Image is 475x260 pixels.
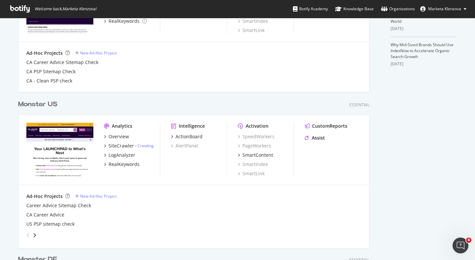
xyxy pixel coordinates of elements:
div: Monster US [18,100,57,109]
span: Welcome back, Marketa Klenzova ! [35,6,96,12]
div: Intelligence [179,123,205,129]
a: SmartContent [238,152,273,158]
a: US PSP sitemap check [26,221,75,227]
div: SmartContent [242,152,273,158]
a: SmartLink [238,170,265,177]
div: Organizations [381,6,415,12]
div: New Ad-Hoc Project [80,193,117,199]
div: Analytics [112,123,132,129]
div: Knowledge Base [335,6,374,12]
span: 4 [466,238,471,243]
a: New Ad-Hoc Project [75,193,117,199]
div: Activation [246,123,269,129]
div: Ad-Hoc Projects [26,193,63,200]
a: RealKeywords [104,18,147,24]
a: Career Advice Sitemap Check [26,202,91,209]
a: CA Career Advice [26,211,64,218]
div: LogAnalyzer [109,152,135,158]
a: Monster US [18,100,60,109]
a: CA - Clean PSP check [26,78,72,84]
div: [DATE] [391,26,457,32]
a: Why Mid-Sized Brands Should Use IndexNow to Accelerate Organic Search Growth [391,42,454,59]
img: www.monster.com [26,123,93,176]
div: RealKeywords [109,18,140,24]
div: ActionBoard [175,133,203,140]
div: angle-right [32,232,37,239]
div: Ad-Hoc Projects [26,50,63,56]
a: RealKeywords [104,161,140,168]
a: AI Is Your New Customer: How to Win the Visibility Battle in a ChatGPT World [391,7,457,24]
div: Essential [349,102,369,108]
span: Marketa Klenzova [428,6,461,12]
div: SiteCrawler [109,143,134,149]
a: Overview [104,133,129,140]
div: Assist [312,135,325,141]
a: SmartIndex [238,18,268,24]
div: CustomReports [312,123,347,129]
a: CA Career Advice Sitemap Check [26,59,98,66]
a: CustomReports [305,123,347,129]
div: [DATE] [391,61,457,67]
a: SiteCrawler- Crawling [104,143,154,149]
a: ActionBoard [171,133,203,140]
a: LogAnalyzer [104,152,135,158]
div: New Ad-Hoc Project [80,50,117,56]
a: New Ad-Hoc Project [75,50,117,56]
div: angle-left [24,230,32,241]
a: PageWorkers [238,143,271,149]
a: Assist [305,135,325,141]
div: Overview [109,133,129,140]
a: CA PSP Sitemap Check [26,68,76,75]
a: Crawling [138,143,154,148]
button: Marketa Klenzova [415,4,472,14]
div: - [135,143,154,148]
a: SpeedWorkers [238,133,274,140]
div: RealKeywords [109,161,140,168]
iframe: Intercom live chat [453,238,468,253]
a: AlertPanel [171,143,198,149]
a: SmartIndex [238,161,268,168]
div: Botify Academy [293,6,328,12]
a: SmartLink [238,27,265,34]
